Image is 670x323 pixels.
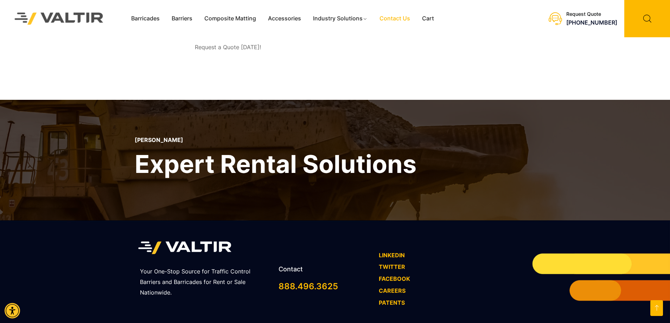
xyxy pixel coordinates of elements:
[166,13,198,24] a: Barriers
[566,19,617,26] a: call (888) 496-3625
[279,266,372,272] h2: Contact
[416,13,440,24] a: Cart
[198,13,262,24] a: Composite Matting
[379,275,410,282] a: FACEBOOK - open in a new tab
[379,263,405,270] a: TWITTER - open in a new tab
[5,3,113,34] img: Valtir Rentals
[307,13,374,24] a: Industry Solutions
[125,13,166,24] a: Barricades
[135,137,416,143] p: [PERSON_NAME]
[379,299,405,306] a: PATENTS
[650,300,663,316] a: Open this option
[140,266,270,298] p: Your One-Stop Source for Traffic Control Barriers and Barricades for Rent or Sale Nationwide.
[135,148,416,180] h2: Expert Rental Solutions
[374,13,416,24] a: Contact Us
[262,13,307,24] a: Accessories
[379,252,405,259] a: LINKEDIN - open in a new tab
[566,11,617,17] div: Request Quote
[379,287,406,294] a: CAREERS
[5,303,20,318] div: Accessibility Menu
[195,44,261,51] span: Request a Quote [DATE]!
[279,281,338,291] a: call 888.496.3625
[138,238,231,258] img: Valtir Rentals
